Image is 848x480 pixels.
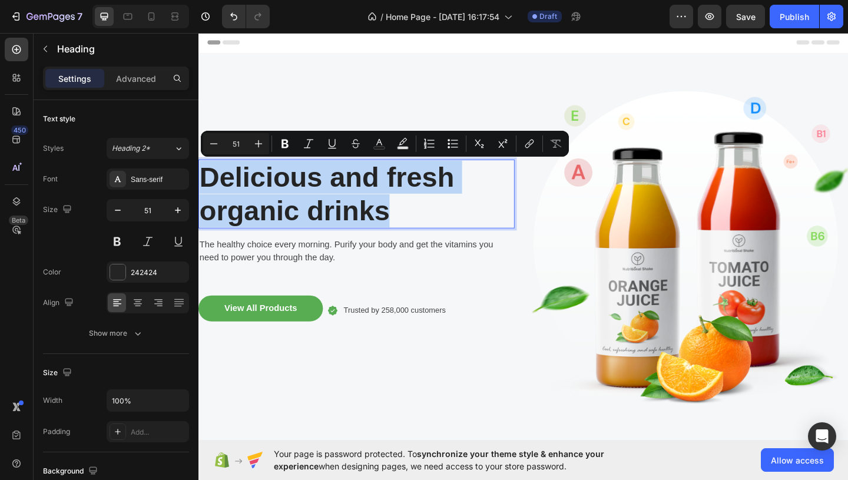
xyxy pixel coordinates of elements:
div: Padding [43,426,70,437]
span: Home Page - [DATE] 16:17:54 [386,11,499,23]
div: Publish [780,11,809,23]
button: Show more [43,323,189,344]
button: 7 [5,5,88,28]
span: / [380,11,383,23]
div: Undo/Redo [222,5,270,28]
button: Allow access [761,448,834,472]
div: Size [43,202,74,218]
span: synchronize your theme style & enhance your experience [274,449,604,471]
div: Sans-serif [131,174,186,185]
p: Advanced [116,72,156,85]
button: Save [726,5,765,28]
div: 450 [11,125,28,135]
div: Size [43,365,74,381]
div: Show more [89,327,144,339]
div: Styles [43,143,64,154]
div: Color [43,267,61,277]
input: Auto [107,390,188,411]
div: Font [43,174,58,184]
button: Heading 2* [107,138,189,159]
button: Publish [770,5,819,28]
span: Save [736,12,756,22]
img: Alt Image [363,43,707,430]
p: 7 [77,9,82,24]
div: Align [43,295,76,311]
span: Allow access [771,454,824,466]
div: Open Intercom Messenger [808,422,836,451]
div: Beta [9,216,28,225]
div: Text style [43,114,75,124]
span: Draft [539,11,557,22]
span: Heading 2* [112,143,150,154]
p: Heading [57,42,184,56]
div: 242424 [131,267,186,278]
iframe: Design area [198,31,848,441]
div: Width [43,395,62,406]
div: Editor contextual toolbar [201,131,569,157]
div: Background [43,464,100,479]
p: Settings [58,72,91,85]
span: Your page is password protected. To when designing pages, we need access to your store password. [274,448,650,472]
div: Add... [131,427,186,438]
